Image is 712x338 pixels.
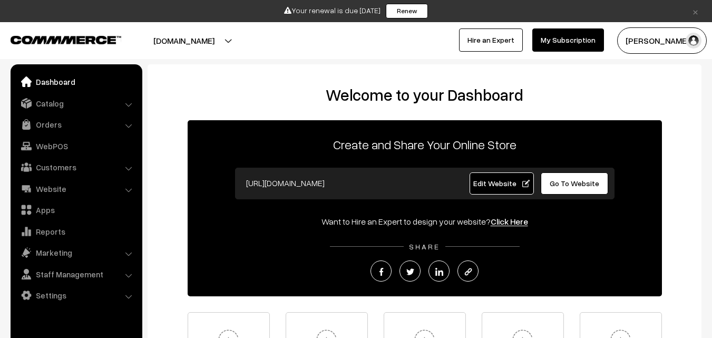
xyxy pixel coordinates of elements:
a: Apps [13,200,139,219]
a: Go To Website [541,172,609,195]
a: Hire an Expert [459,28,523,52]
a: Orders [13,115,139,134]
a: Renew [386,4,428,18]
img: user [686,33,701,49]
a: Edit Website [470,172,534,195]
a: × [688,5,703,17]
span: Edit Website [473,179,530,188]
a: Catalog [13,94,139,113]
a: Website [13,179,139,198]
a: Marketing [13,243,139,262]
span: Go To Website [550,179,599,188]
a: COMMMERCE [11,33,103,45]
p: Create and Share Your Online Store [188,135,662,154]
div: Your renewal is due [DATE] [4,4,708,18]
a: Click Here [491,216,528,227]
a: Dashboard [13,72,139,91]
a: Staff Management [13,265,139,284]
a: Customers [13,158,139,177]
button: [PERSON_NAME] [617,27,707,54]
a: WebPOS [13,137,139,156]
span: SHARE [404,242,445,251]
a: Settings [13,286,139,305]
a: Reports [13,222,139,241]
a: My Subscription [532,28,604,52]
img: COMMMERCE [11,36,121,44]
h2: Welcome to your Dashboard [158,85,691,104]
div: Want to Hire an Expert to design your website? [188,215,662,228]
button: [DOMAIN_NAME] [116,27,251,54]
